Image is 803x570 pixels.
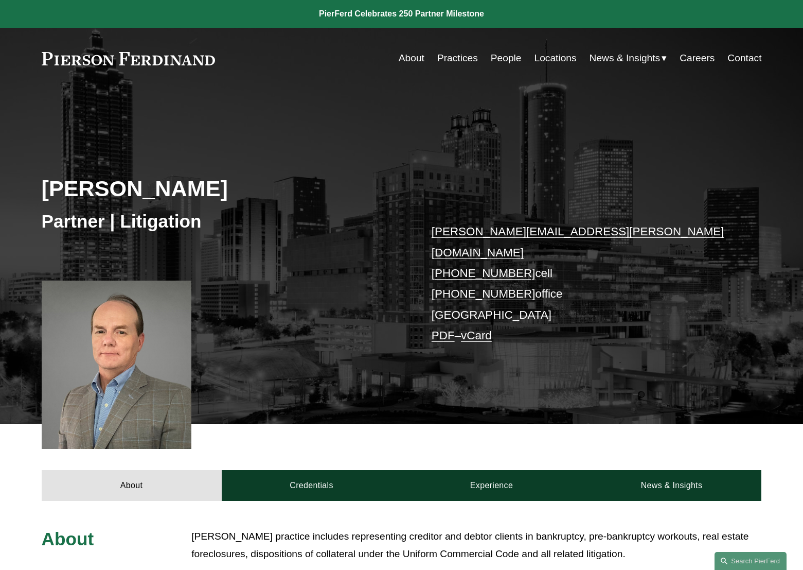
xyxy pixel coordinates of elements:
[581,470,761,501] a: News & Insights
[432,221,731,346] p: cell office [GEOGRAPHIC_DATA] –
[42,210,402,233] h3: Partner | Litigation
[432,267,536,280] a: [PHONE_NUMBER]
[222,470,402,501] a: Credentials
[491,48,522,68] a: People
[42,529,94,549] span: About
[727,48,761,68] a: Contact
[432,287,536,300] a: [PHONE_NUMBER]
[534,48,576,68] a: Locations
[402,470,582,501] a: Experience
[42,175,402,202] h2: [PERSON_NAME]
[680,48,715,68] a: Careers
[461,329,492,342] a: vCard
[191,528,761,563] p: [PERSON_NAME] practice includes representing creditor and debtor clients in bankruptcy, pre-bankr...
[715,552,787,570] a: Search this site
[437,48,478,68] a: Practices
[432,225,724,258] a: [PERSON_NAME][EMAIL_ADDRESS][PERSON_NAME][DOMAIN_NAME]
[432,329,455,342] a: PDF
[590,48,667,68] a: folder dropdown
[42,470,222,501] a: About
[590,49,661,67] span: News & Insights
[399,48,424,68] a: About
